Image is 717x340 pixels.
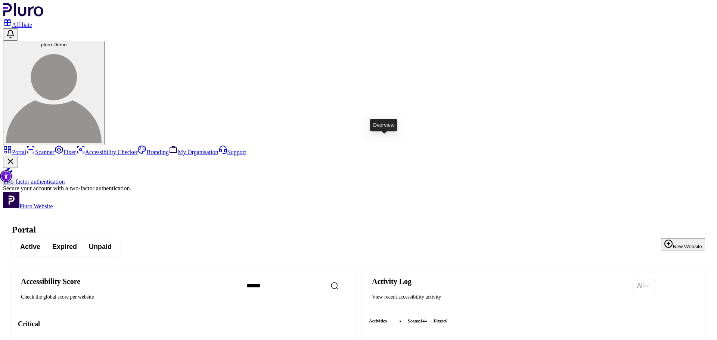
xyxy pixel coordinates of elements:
[372,293,627,301] div: View recent accessibility activity
[445,318,447,324] span: 6
[372,277,627,286] h2: Activity Log
[83,240,118,253] button: Unpaid
[55,149,76,155] a: Fixer
[3,168,714,185] a: Two-factor authentication
[3,178,714,185] div: Two-factor authentication
[3,11,44,18] a: Logo
[370,119,397,131] div: Overview
[3,203,53,209] a: Open Pluro Website
[18,319,348,328] h3: Critical
[52,242,77,251] span: Expired
[41,42,67,47] span: pluro Demo
[20,242,40,251] span: Active
[14,240,46,253] button: Active
[76,149,138,155] a: Accessibility Checker
[137,149,169,155] a: Branding
[89,242,112,251] span: Unpaid
[661,238,705,250] button: New Website
[3,41,105,145] button: pluro Demopluro Demo
[3,145,714,210] aside: Sidebar menu
[218,149,246,155] a: Support
[431,317,450,325] li: fixes :
[3,185,714,192] div: Secure your account with a two-factor authentication.
[369,313,699,329] div: Activities
[405,317,428,325] li: scans :
[21,277,235,286] h2: Accessibility Score
[3,28,18,41] button: Open notifications, you have 0 new notifications
[3,22,32,28] a: Affiliate
[3,156,18,168] button: Close Two-factor authentication notification
[420,318,425,324] span: 14
[12,225,705,235] h1: Portal
[633,278,655,294] div: Set sorting
[26,149,55,155] a: Scanner
[3,149,26,155] a: Portal
[6,47,102,143] img: pluro Demo
[169,149,218,155] a: My Organisation
[46,240,83,253] button: Expired
[21,293,235,301] div: Check the global score per website
[240,278,369,294] input: Search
